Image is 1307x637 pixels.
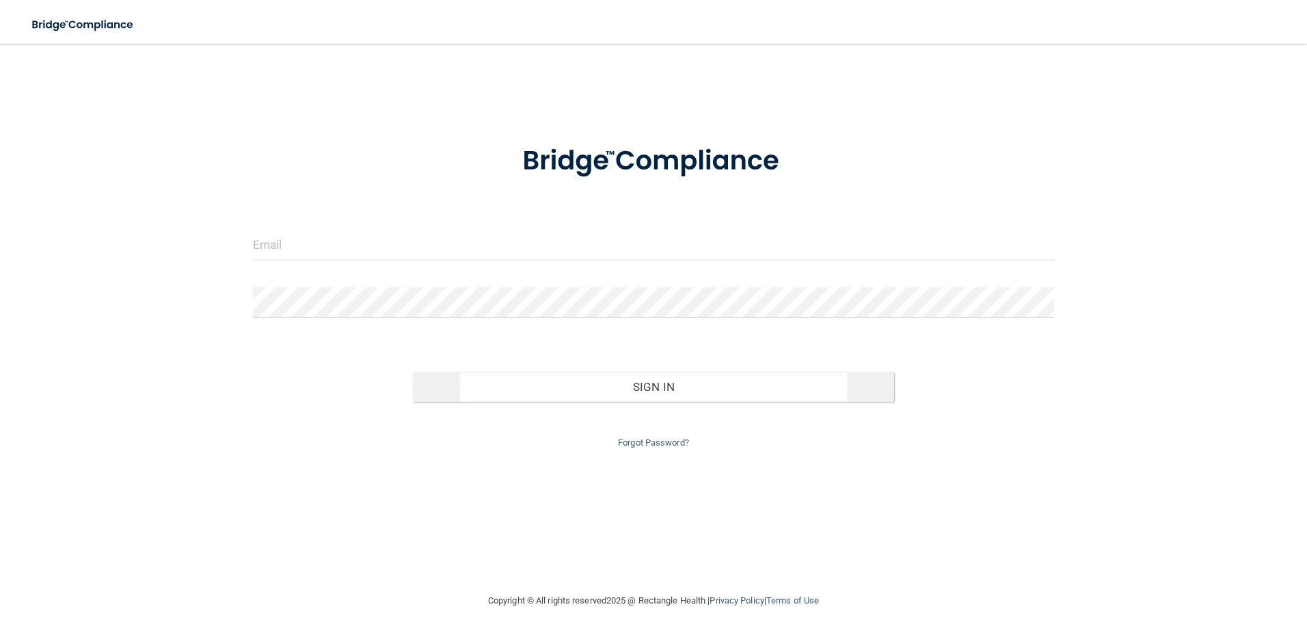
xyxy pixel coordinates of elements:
[253,230,1055,260] input: Email
[21,11,146,39] img: bridge_compliance_login_screen.278c3ca4.svg
[710,595,764,606] a: Privacy Policy
[1070,540,1291,595] iframe: Drift Widget Chat Controller
[404,579,903,623] div: Copyright © All rights reserved 2025 @ Rectangle Health | |
[618,437,689,448] a: Forgot Password?
[413,372,894,402] button: Sign In
[494,126,813,197] img: bridge_compliance_login_screen.278c3ca4.svg
[766,595,819,606] a: Terms of Use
